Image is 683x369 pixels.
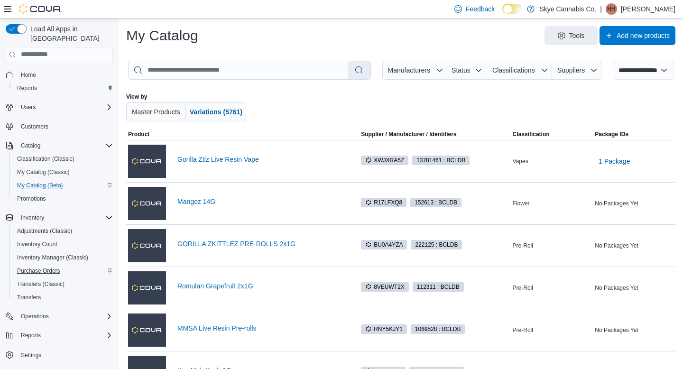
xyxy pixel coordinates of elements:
span: Feedback [466,4,495,14]
a: Mangoz 14G [177,198,344,205]
span: Reports [13,83,113,94]
span: Inventory Manager (Classic) [13,252,113,263]
button: Add new products [600,26,675,45]
img: Gorilla Ztlz Live Resin Vape [128,145,166,178]
a: Romulan Grapefruit 2x1G [177,282,344,290]
label: View by [126,93,147,101]
span: RR [607,3,615,15]
span: Inventory Count [13,239,113,250]
span: 152613 : BCLDB [415,198,457,207]
p: | [600,3,602,15]
div: Rav Raey [606,3,617,15]
span: Home [21,71,36,79]
span: Classification (Classic) [13,153,113,165]
span: Users [21,103,36,111]
a: GORILLA ZKITTLEZ PRE-ROLLS 2x1G [177,240,344,248]
span: Reports [17,330,113,341]
span: Package IDs [595,130,628,138]
div: No Packages Yet [593,324,675,336]
span: Settings [17,349,113,360]
span: Variations (5761) [190,108,242,116]
a: My Catalog (Classic) [13,166,74,178]
span: 13781461 : BCLDB [416,156,465,165]
span: Inventory Count [17,240,57,248]
button: Adjustments (Classic) [9,224,117,238]
span: Manufacturers [388,66,430,74]
span: Inventory [21,214,44,221]
span: Operations [21,313,49,320]
span: Users [17,101,113,113]
span: Catalog [21,142,40,149]
button: 1 Package [595,152,634,171]
div: Vapes [511,156,593,167]
span: Classifications [492,66,535,74]
button: Catalog [2,139,117,152]
button: Home [2,68,117,82]
a: Adjustments (Classic) [13,225,76,237]
button: Reports [9,82,117,95]
span: Settings [21,351,41,359]
a: Reports [13,83,41,94]
a: Gorilla Ztlz Live Resin Vape [177,156,344,163]
div: Flower [511,198,593,209]
span: 1 Package [599,157,630,166]
button: Classifications [486,61,552,80]
span: Transfers [17,294,41,301]
span: XWJXRA5Z [361,156,408,165]
span: Inventory Manager (Classic) [17,254,88,261]
span: Customers [17,120,113,132]
span: Supplier / Manufacturer / Identifiers [348,130,456,138]
span: Transfers (Classic) [13,278,113,290]
div: Pre-Roll [511,240,593,251]
span: Inventory [17,212,113,223]
img: Romulan Grapefruit 2x1G [128,271,166,304]
span: Tools [569,31,585,40]
span: Product [128,130,149,138]
button: Promotions [9,192,117,205]
span: 1069528 : BCLDB [411,324,465,334]
span: Adjustments (Classic) [17,227,72,235]
button: Transfers [9,291,117,304]
span: Transfers (Classic) [17,280,65,288]
a: Settings [17,350,45,361]
a: Purchase Orders [13,265,64,277]
span: Home [17,69,113,81]
span: XWJXRA5Z [365,156,404,165]
img: Cova [19,4,62,14]
a: Inventory Manager (Classic) [13,252,92,263]
a: MMSA Live Resin Pre-rolls [177,324,344,332]
button: My Catalog (Classic) [9,166,117,179]
span: Purchase Orders [13,265,113,277]
p: [PERSON_NAME] [621,3,675,15]
span: My Catalog (Beta) [13,180,113,191]
span: Classification [513,130,550,138]
span: BU0A4YZA [365,240,403,249]
span: 8VEUWT2X [361,282,409,292]
button: Settings [2,348,117,361]
a: Promotions [13,193,50,204]
button: Inventory Manager (Classic) [9,251,117,264]
span: 13781461 : BCLDB [412,156,470,165]
span: RNY5KJY1 [361,324,407,334]
button: Manufacturers [382,61,447,80]
span: Status [452,66,471,74]
button: Operations [2,310,117,323]
button: Catalog [17,140,44,151]
span: Customers [21,123,48,130]
span: Transfers [13,292,113,303]
span: 8VEUWT2X [365,283,405,291]
a: Transfers [13,292,45,303]
span: Classification (Classic) [17,155,74,163]
button: Reports [17,330,45,341]
a: Home [17,69,40,81]
span: Load All Apps in [GEOGRAPHIC_DATA] [27,24,113,43]
span: Catalog [17,140,113,151]
img: Mangoz 14G [128,187,166,220]
span: BU0A4YZA [361,240,407,249]
span: My Catalog (Classic) [13,166,113,178]
span: R17LFXQ8 [365,198,402,207]
span: Master Products [132,108,180,116]
a: Transfers (Classic) [13,278,68,290]
span: Suppliers [557,66,585,74]
span: Reports [21,332,41,339]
